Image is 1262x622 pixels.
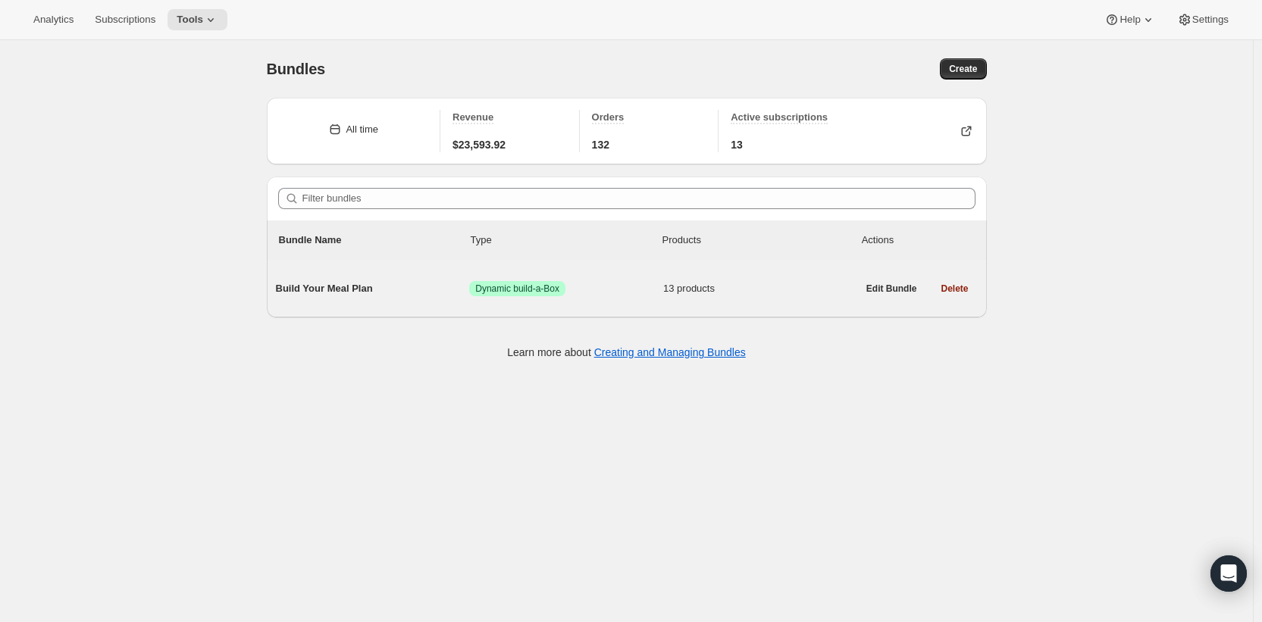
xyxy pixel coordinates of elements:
[731,137,743,152] span: 13
[1120,14,1140,26] span: Help
[1168,9,1238,30] button: Settings
[24,9,83,30] button: Analytics
[940,58,986,80] button: Create
[95,14,155,26] span: Subscriptions
[594,346,746,358] a: Creating and Managing Bundles
[276,281,470,296] span: Build Your Meal Plan
[1192,14,1229,26] span: Settings
[177,14,203,26] span: Tools
[302,188,975,209] input: Filter bundles
[949,63,977,75] span: Create
[471,233,662,248] div: Type
[475,283,559,295] span: Dynamic build-a-Box
[1210,555,1247,592] div: Open Intercom Messenger
[663,281,857,296] span: 13 products
[862,233,975,248] div: Actions
[453,137,506,152] span: $23,593.92
[662,233,854,248] div: Products
[866,283,917,295] span: Edit Bundle
[453,111,493,123] span: Revenue
[731,111,828,123] span: Active subscriptions
[346,122,378,137] div: All time
[1095,9,1164,30] button: Help
[86,9,164,30] button: Subscriptions
[267,61,326,77] span: Bundles
[592,137,609,152] span: 132
[507,345,745,360] p: Learn more about
[33,14,74,26] span: Analytics
[932,278,977,299] button: Delete
[168,9,227,30] button: Tools
[941,283,968,295] span: Delete
[279,233,471,248] p: Bundle Name
[592,111,625,123] span: Orders
[857,278,926,299] button: Edit Bundle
